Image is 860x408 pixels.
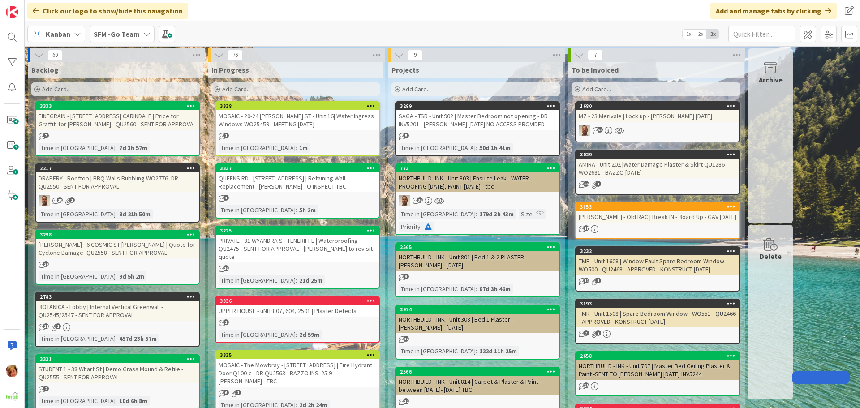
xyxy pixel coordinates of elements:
[31,65,59,74] span: Backlog
[576,360,739,380] div: NORTHBUILD - INK - Unit 707 | Master Bed Ceiling Plaster & Paint -SENT TO [PERSON_NAME] [DATE] IN...
[296,275,297,285] span: :
[36,172,199,192] div: DRAPERY - Rooftop | BBQ Walls Bubbling WO2776- DR QU2550 - SENT FOR APPROVAL
[396,102,559,130] div: 3299SAGA - TSR - Unit 902 | Master Bedroom not opening - DR INV5201 - [PERSON_NAME] [DATE] NO ACC...
[216,305,379,317] div: UPPER HOUSE - uNIT 807, 604, 2501 | Plaster Defects
[580,204,739,210] div: 3153
[216,164,379,172] div: 3337
[595,330,601,336] span: 2
[576,159,739,178] div: AMIRA - Unit 202 |Water Damage Plaster & Skirt QU1286 - WO2631 - BAZZO [DATE] -
[94,30,140,39] b: SFM -Go Team
[117,143,150,153] div: 7d 3h 57m
[477,209,516,219] div: 179d 3h 43m
[760,251,782,262] div: Delete
[576,247,739,275] div: 3232TMR - Unit 1608 | Window Fault Spare Bedroom Window- WO500 - QU2468 - APPROVED - KONSTRUCT [D...
[219,205,296,215] div: Time in [GEOGRAPHIC_DATA]
[408,50,423,60] span: 9
[36,164,199,192] div: 2217DRAPERY - Rooftop | BBQ Walls Bubbling WO2776- DR QU2550 - SENT FOR APPROVAL
[297,205,318,215] div: 5h 2m
[728,26,795,42] input: Quick Filter...
[576,110,739,122] div: MZ - 23 Merivale | Lock up - [PERSON_NAME] [DATE]
[576,255,739,275] div: TMR - Unit 1608 | Window Fault Spare Bedroom Window- WO500 - QU2468 - APPROVED - KONSTRUCT [DATE]
[216,102,379,110] div: 3338
[39,271,116,281] div: Time in [GEOGRAPHIC_DATA]
[519,209,533,219] div: Size
[400,244,559,250] div: 2565
[579,125,590,136] img: SD
[396,251,559,271] div: NORTHBUILD - INK - Unit 801 | Bed 1 & 2 PLASTER - [PERSON_NAME] - [DATE]
[222,85,251,93] span: Add Card...
[391,65,419,74] span: Projects
[477,143,513,153] div: 50d 1h 41m
[36,110,199,130] div: FINEGRAIN - [STREET_ADDRESS] CARINDALE | Price for Graffiti for [PERSON_NAME] - QU2560 - SENT FOR...
[403,274,409,279] span: 9
[235,390,241,395] span: 1
[220,352,379,358] div: 3335
[116,143,117,153] span: :
[421,222,422,232] span: :
[223,265,229,271] span: 16
[40,294,199,300] div: 2783
[476,209,477,219] span: :
[400,165,559,172] div: 773
[6,365,18,377] img: KD
[39,334,116,344] div: Time in [GEOGRAPHIC_DATA]
[396,314,559,333] div: NORTHBUILD - INK - Unit 308 | Bed 1 Plaster - [PERSON_NAME] - [DATE]
[296,330,297,339] span: :
[580,103,739,109] div: 1680
[40,165,199,172] div: 2217
[576,300,739,308] div: 3193
[399,222,421,232] div: Priority
[43,261,49,267] span: 24
[399,143,476,153] div: Time in [GEOGRAPHIC_DATA]
[476,284,477,294] span: :
[36,301,199,321] div: BOTANICA - Lobby | Internal Vertical Greenwall - QU2545/2547 - SENT FOR APPROVAL
[582,85,611,93] span: Add Card...
[39,396,116,406] div: Time in [GEOGRAPHIC_DATA]
[216,297,379,317] div: 3336UPPER HOUSE - uNIT 807, 604, 2501 | Plaster Defects
[296,143,297,153] span: :
[583,278,589,283] span: 11
[580,248,739,254] div: 3232
[216,235,379,262] div: PRIVATE - 31 WYANDRA ST TENERIFFE | Waterproofing - QU2475 - SENT FOR APPROVAL - [PERSON_NAME] to...
[297,330,322,339] div: 2d 59m
[707,30,719,39] span: 3x
[27,3,188,19] div: Click our logo to show/hide this navigation
[396,243,559,271] div: 2565NORTHBUILD - INK - Unit 801 | Bed 1 & 2 PLASTER - [PERSON_NAME] - [DATE]
[396,164,559,172] div: 773
[6,390,18,402] img: avatar
[580,151,739,158] div: 3029
[400,306,559,313] div: 2974
[403,133,409,138] span: 5
[216,227,379,262] div: 3225PRIVATE - 31 WYANDRA ST TENERIFFE | Waterproofing - QU2475 - SENT FOR APPROVAL - [PERSON_NAME...
[683,30,695,39] span: 1x
[396,164,559,192] div: 773NORTHBUILD -INK - Unit 803 | Ensuite Leak - WATER PROOFING [DATE], PAINT [DATE] - tbc
[43,133,49,138] span: 7
[42,85,71,93] span: Add Card...
[583,181,589,187] span: 66
[117,209,153,219] div: 8d 21h 50m
[576,102,739,122] div: 1680MZ - 23 Merivale | Lock up - [PERSON_NAME] [DATE]
[759,74,783,85] div: Archive
[595,278,601,283] span: 1
[583,225,589,231] span: 17
[399,209,476,219] div: Time in [GEOGRAPHIC_DATA]
[576,308,739,327] div: TMR - Unit 1508 | Spare Bedroom Window - WO551 - QU2466 - APPROVED - KONSTRUCT [DATE] -
[396,243,559,251] div: 2565
[116,209,117,219] span: :
[36,363,199,383] div: STUDENT 1 - 38 Wharf St | Demo Grass Mound & Retile - QU2555 - SENT FOR APPROVAL
[216,227,379,235] div: 3225
[36,239,199,258] div: [PERSON_NAME] - 6 COSMIC ST [PERSON_NAME] | Quote for Cyclone Damage -QU2558 - SENT FOR APPROVAL
[400,369,559,375] div: 2566
[39,143,116,153] div: Time in [GEOGRAPHIC_DATA]
[533,209,534,219] span: :
[576,211,739,223] div: [PERSON_NAME] - Old RAC | Break IN - Board Up - GAV [DATE]
[40,356,199,362] div: 3331
[297,275,325,285] div: 21d 25m
[55,323,61,329] span: 1
[36,164,199,172] div: 2217
[43,386,49,391] span: 2
[399,284,476,294] div: Time in [GEOGRAPHIC_DATA]
[477,346,519,356] div: 122d 11h 25m
[297,143,310,153] div: 1m
[69,197,75,203] span: 1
